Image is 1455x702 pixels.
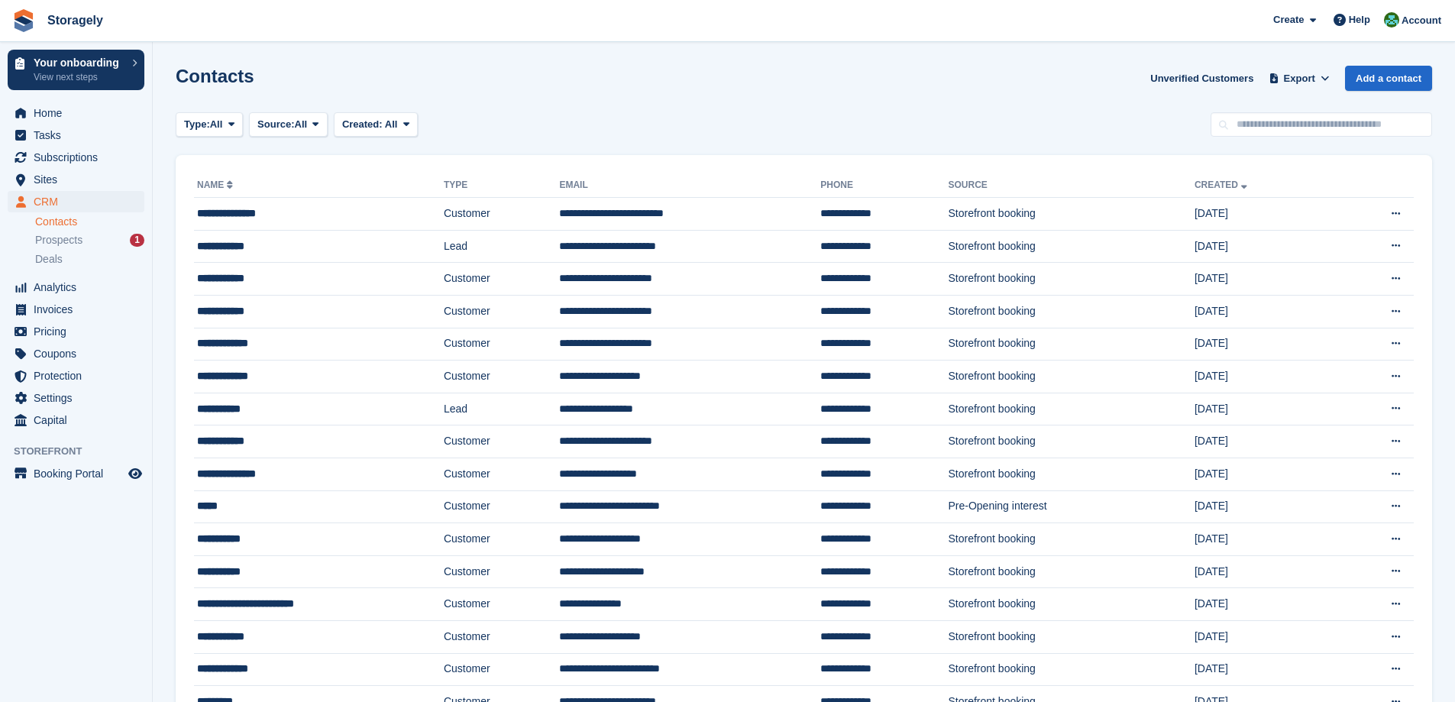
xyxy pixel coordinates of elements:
td: Storefront booking [949,393,1195,425]
a: menu [8,321,144,342]
a: menu [8,102,144,124]
a: Add a contact [1345,66,1432,91]
a: menu [8,147,144,168]
th: Phone [820,173,948,198]
a: menu [8,277,144,298]
span: All [385,118,398,130]
td: Storefront booking [949,620,1195,653]
td: Storefront booking [949,328,1195,361]
td: [DATE] [1195,620,1334,653]
span: Booking Portal [34,463,125,484]
a: menu [8,169,144,190]
td: Customer [444,295,559,328]
th: Source [949,173,1195,198]
td: [DATE] [1195,393,1334,425]
td: Storefront booking [949,458,1195,490]
span: Settings [34,387,125,409]
td: Customer [444,523,559,556]
td: [DATE] [1195,328,1334,361]
td: [DATE] [1195,490,1334,523]
span: Pricing [34,321,125,342]
a: Contacts [35,215,144,229]
td: Storefront booking [949,361,1195,393]
a: menu [8,463,144,484]
td: [DATE] [1195,230,1334,263]
a: Preview store [126,464,144,483]
a: menu [8,343,144,364]
td: Customer [444,328,559,361]
span: Invoices [34,299,125,320]
td: [DATE] [1195,523,1334,556]
td: [DATE] [1195,588,1334,621]
a: Storagely [41,8,109,33]
td: Customer [444,198,559,231]
td: Storefront booking [949,555,1195,588]
td: Storefront booking [949,263,1195,296]
a: Your onboarding View next steps [8,50,144,90]
td: Customer [444,263,559,296]
td: Storefront booking [949,198,1195,231]
button: Type: All [176,112,243,137]
p: View next steps [34,70,124,84]
span: Subscriptions [34,147,125,168]
th: Email [559,173,820,198]
span: Capital [34,409,125,431]
td: [DATE] [1195,263,1334,296]
td: [DATE] [1195,295,1334,328]
span: All [210,117,223,132]
a: Created [1195,180,1250,190]
a: Name [197,180,236,190]
span: Deals [35,252,63,267]
button: Source: All [249,112,328,137]
td: Pre-Opening interest [949,490,1195,523]
a: menu [8,125,144,146]
td: Storefront booking [949,523,1195,556]
span: Account [1402,13,1441,28]
span: Protection [34,365,125,387]
td: [DATE] [1195,361,1334,393]
h1: Contacts [176,66,254,86]
span: Storefront [14,444,152,459]
a: Prospects 1 [35,232,144,248]
span: Analytics [34,277,125,298]
a: menu [8,409,144,431]
span: CRM [34,191,125,212]
span: Source: [257,117,294,132]
span: Created: [342,118,383,130]
button: Export [1266,66,1333,91]
td: Storefront booking [949,295,1195,328]
span: Sites [34,169,125,190]
td: Storefront booking [949,588,1195,621]
a: Unverified Customers [1144,66,1259,91]
td: Lead [444,393,559,425]
img: stora-icon-8386f47178a22dfd0bd8f6a31ec36ba5ce8667c1dd55bd0f319d3a0aa187defe.svg [12,9,35,32]
td: Customer [444,555,559,588]
td: Storefront booking [949,230,1195,263]
span: Tasks [34,125,125,146]
span: Coupons [34,343,125,364]
td: Customer [444,425,559,458]
td: [DATE] [1195,653,1334,686]
td: Storefront booking [949,653,1195,686]
td: Customer [444,361,559,393]
td: [DATE] [1195,458,1334,490]
a: menu [8,365,144,387]
img: Notifications [1384,12,1399,27]
td: Customer [444,588,559,621]
div: 1 [130,234,144,247]
td: [DATE] [1195,198,1334,231]
span: Type: [184,117,210,132]
td: Lead [444,230,559,263]
a: menu [8,387,144,409]
td: Customer [444,620,559,653]
td: Customer [444,490,559,523]
p: Your onboarding [34,57,124,68]
button: Created: All [334,112,418,137]
span: Help [1349,12,1370,27]
td: Storefront booking [949,425,1195,458]
td: [DATE] [1195,425,1334,458]
span: Home [34,102,125,124]
td: Customer [444,458,559,490]
th: Type [444,173,559,198]
span: Export [1284,71,1315,86]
